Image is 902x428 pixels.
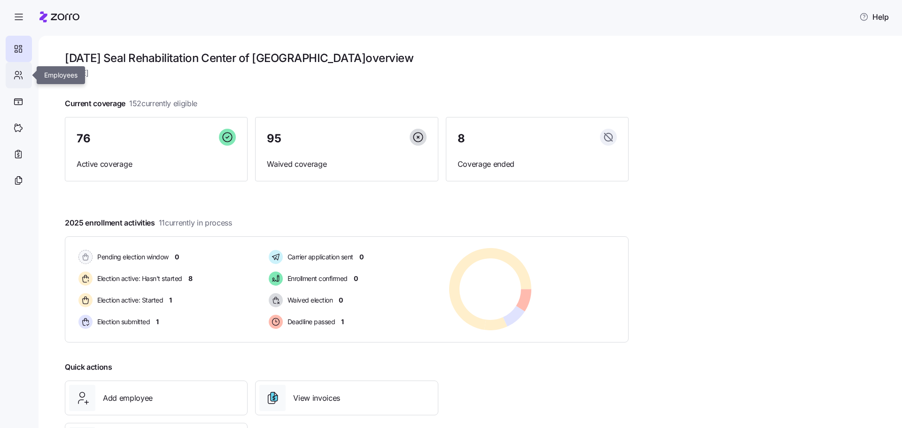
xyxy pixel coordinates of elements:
[65,361,112,373] span: Quick actions
[458,158,617,170] span: Coverage ended
[267,133,281,144] span: 95
[129,98,197,109] span: 152 currently eligible
[285,317,335,327] span: Deadline passed
[65,98,197,109] span: Current coverage
[65,217,232,229] span: 2025 enrollment activities
[359,252,364,262] span: 0
[159,217,232,229] span: 11 currently in process
[852,8,896,26] button: Help
[77,158,236,170] span: Active coverage
[65,51,629,65] h1: [DATE] Seal Rehabilitation Center of [GEOGRAPHIC_DATA] overview
[156,317,159,327] span: 1
[94,252,169,262] span: Pending election window
[94,274,182,283] span: Election active: Hasn't started
[285,274,348,283] span: Enrollment confirmed
[267,158,426,170] span: Waived coverage
[188,274,193,283] span: 8
[293,392,340,404] span: View invoices
[354,274,358,283] span: 0
[458,133,465,144] span: 8
[341,317,344,327] span: 1
[285,296,333,305] span: Waived election
[65,67,629,79] span: [DATE]
[169,296,172,305] span: 1
[94,296,163,305] span: Election active: Started
[103,392,153,404] span: Add employee
[339,296,343,305] span: 0
[859,11,889,23] span: Help
[77,133,90,144] span: 76
[175,252,179,262] span: 0
[285,252,353,262] span: Carrier application sent
[94,317,150,327] span: Election submitted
